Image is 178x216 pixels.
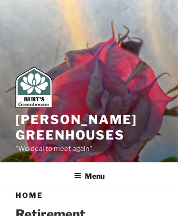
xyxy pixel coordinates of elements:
[16,143,162,155] p: "We deal to meet again"
[16,112,137,143] a: [PERSON_NAME] Greenhouses
[16,190,162,200] h1: Home
[16,67,52,108] img: Burt's Greenhouses
[67,163,112,189] button: Menu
